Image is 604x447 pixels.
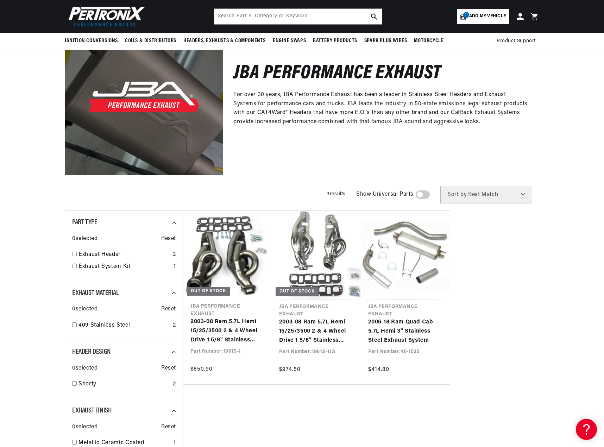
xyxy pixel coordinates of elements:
span: Motorcycle [414,37,443,45]
div: 2 [173,380,176,389]
span: Headers, Exhausts & Components [183,37,266,45]
span: Exhaust Material [72,290,119,297]
span: 3 results [327,191,346,197]
span: Reset [161,305,176,314]
span: Sort by [447,192,467,197]
span: 0 selected [72,423,97,432]
select: Sort by [440,186,532,203]
img: Pertronix [65,4,146,29]
span: Reset [161,364,176,373]
a: 2006-18 Ram Quad Cab 5.7L Hemi 3" Stainless Steel Exhaust System [368,318,443,345]
summary: Battery Products [309,33,361,49]
button: search button [366,9,382,24]
a: Exhaust Header [78,250,170,259]
summary: Product Support [497,33,539,50]
span: 0 selected [72,364,97,373]
span: 0 selected [72,305,97,314]
span: Engine Swaps [273,37,306,45]
summary: Headers, Exhausts & Components [180,33,269,49]
p: For over 30 years, JBA Performance Exhaust has been a leader in Stainless Steel Headers and Exhau... [233,90,529,126]
span: Add my vehicle [469,13,506,20]
summary: Spark Plug Wires [361,33,411,49]
span: Header Design [72,348,111,355]
div: 2 [173,250,176,259]
span: Reset [161,234,176,244]
a: Exhaust System Kit [78,262,171,271]
a: 2003-08 Ram 5.7L Hemi 15/25/3500 2 & 4 Wheel Drive 1 5/8" Stainless Steel Shorty Header with Meta... [279,318,354,345]
span: Battery Products [313,37,357,45]
span: Product Support [497,37,536,45]
a: 2003-08 Ram 5.7L Hemi 15/25/3500 2 & 4 Wheel Drive 1 5/8" Stainless Steel Shorty Header [190,317,265,345]
span: Part Type [72,219,97,226]
span: Spark Plug Wires [364,37,407,45]
input: Search Part #, Category or Keyword [214,9,382,24]
a: Shorty [78,380,170,389]
span: Reset [161,423,176,432]
span: 1 [463,12,469,18]
span: Show Universal Parts [356,190,414,199]
a: 1Add my vehicle [457,9,509,24]
summary: Ignition Conversions [65,33,121,49]
h2: JBA Performance Exhaust [233,65,441,82]
a: 409 Stainless Steel [78,321,170,330]
span: Ignition Conversions [65,37,118,45]
span: Coils & Distributors [125,37,176,45]
span: 0 selected [72,234,97,244]
div: 2 [173,321,176,330]
img: JBA Performance Exhaust [65,17,223,175]
summary: Coils & Distributors [121,33,180,49]
div: 1 [174,262,176,271]
span: Exhaust Finish [72,407,111,414]
summary: Engine Swaps [269,33,309,49]
summary: Motorcycle [410,33,447,49]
